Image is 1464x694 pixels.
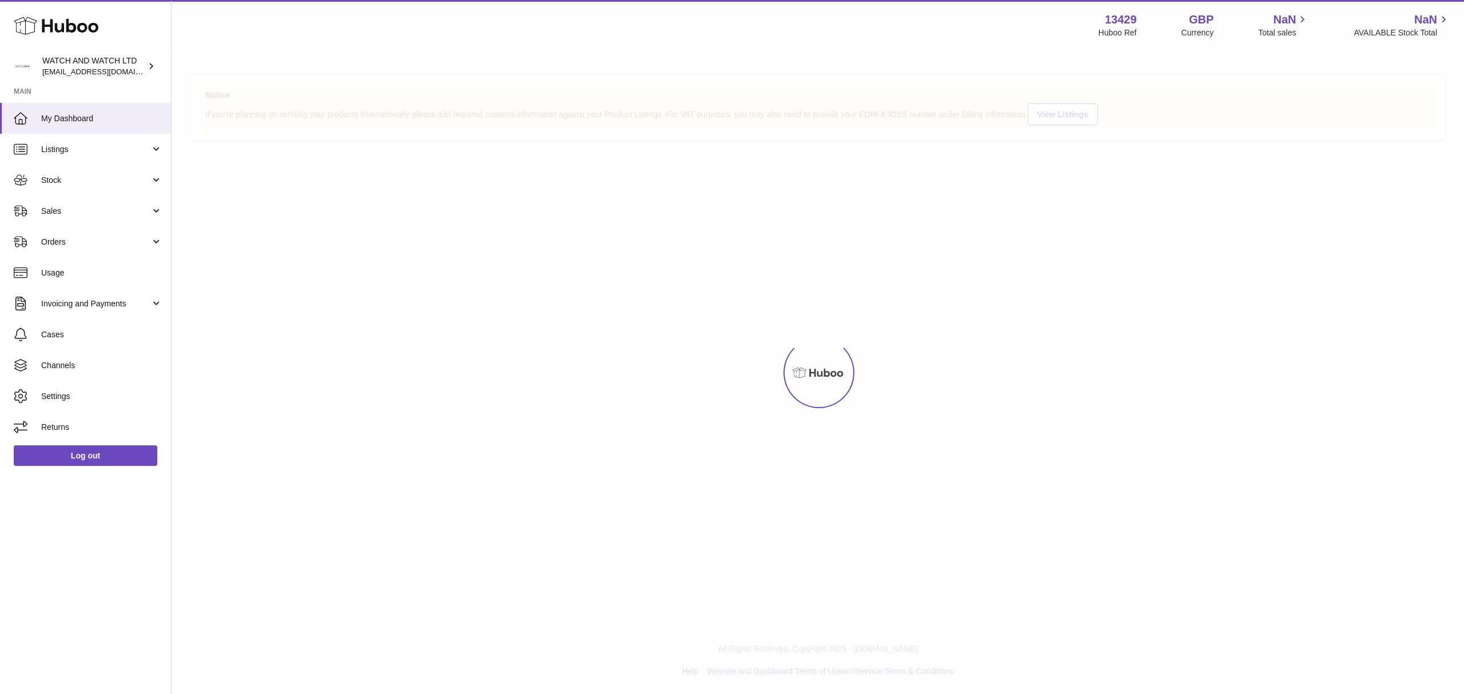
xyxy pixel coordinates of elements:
a: NaN Total sales [1258,12,1309,38]
a: Log out [14,445,157,466]
span: My Dashboard [41,113,162,124]
span: NaN [1414,12,1437,27]
span: Orders [41,237,150,248]
img: internalAdmin-13429@internal.huboo.com [14,58,31,75]
span: Usage [41,268,162,278]
div: Huboo Ref [1099,27,1137,38]
span: Stock [41,175,150,186]
span: Settings [41,391,162,402]
strong: GBP [1189,12,1214,27]
div: WATCH AND WATCH LTD [42,55,145,77]
div: Currency [1181,27,1214,38]
span: [EMAIL_ADDRESS][DOMAIN_NAME] [42,67,168,76]
span: Invoicing and Payments [41,298,150,309]
span: Channels [41,360,162,371]
span: Sales [41,206,150,217]
span: Returns [41,422,162,433]
strong: 13429 [1105,12,1137,27]
span: Total sales [1258,27,1309,38]
span: Cases [41,329,162,340]
span: NaN [1273,12,1296,27]
span: AVAILABLE Stock Total [1354,27,1450,38]
a: NaN AVAILABLE Stock Total [1354,12,1450,38]
span: Listings [41,144,150,155]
